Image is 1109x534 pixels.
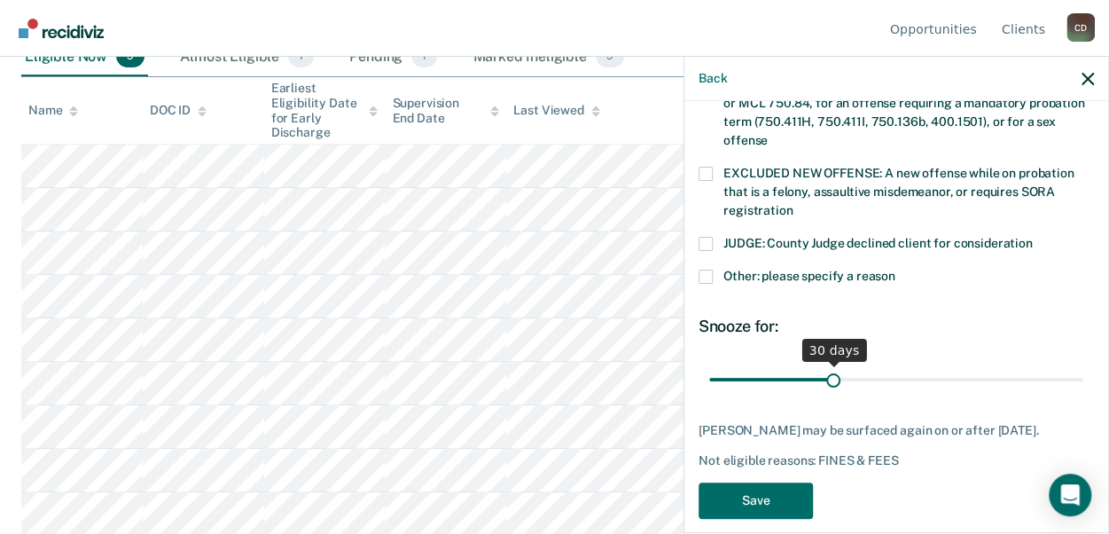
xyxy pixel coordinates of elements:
[699,483,813,519] button: Save
[271,81,379,140] div: Earliest Eligibility Date for Early Discharge
[723,77,1084,147] span: EXCLUDED CURRENT OFFENSE: On probation for MCL 750.81 or MCL 750.84, for an offense requiring a m...
[21,37,148,76] div: Eligible Now
[723,236,1033,250] span: JUDGE: County Judge declined client for consideration
[802,339,867,362] div: 30 days
[699,317,1094,336] div: Snooze for:
[176,37,317,76] div: Almost Eligible
[699,71,727,86] button: Back
[346,37,441,76] div: Pending
[28,103,78,118] div: Name
[1066,13,1095,42] button: Profile dropdown button
[392,96,499,126] div: Supervision End Date
[469,37,628,76] div: Marked Ineligible
[723,269,895,283] span: Other: please specify a reason
[699,453,1094,468] div: Not eligible reasons: FINES & FEES
[150,103,207,118] div: DOC ID
[723,166,1074,217] span: EXCLUDED NEW OFFENSE: A new offense while on probation that is a felony, assaultive misdemeanor, ...
[19,19,104,38] img: Recidiviz
[1049,474,1091,516] div: Open Intercom Messenger
[1066,13,1095,42] div: C D
[699,423,1094,438] div: [PERSON_NAME] may be surfaced again on or after [DATE].
[513,103,599,118] div: Last Viewed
